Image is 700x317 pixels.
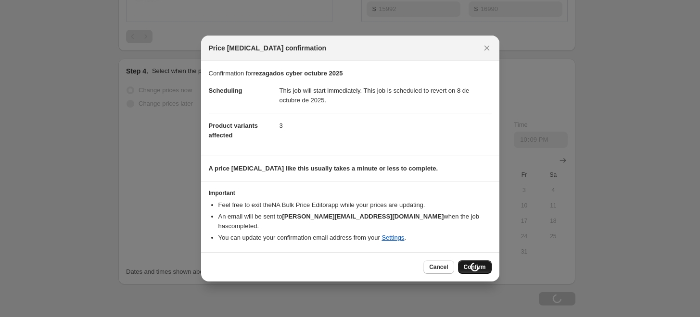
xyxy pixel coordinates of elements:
dd: This job will start immediately. This job is scheduled to revert on 8 de octubre de 2025. [280,78,492,113]
a: Settings [382,234,404,241]
li: You can update your confirmation email address from your . [218,233,492,243]
span: Product variants affected [209,122,258,139]
button: Close [480,41,494,55]
b: rezagados cyber octubre 2025 [253,70,343,77]
b: [PERSON_NAME][EMAIL_ADDRESS][DOMAIN_NAME] [282,213,444,220]
dd: 3 [280,113,492,138]
h3: Important [209,189,492,197]
span: Cancel [429,263,448,271]
span: Scheduling [209,87,242,94]
p: Confirmation for [209,69,492,78]
li: An email will be sent to when the job has completed . [218,212,492,231]
button: Cancel [423,260,454,274]
li: Feel free to exit the NA Bulk Price Editor app while your prices are updating. [218,200,492,210]
span: Price [MEDICAL_DATA] confirmation [209,43,327,53]
b: A price [MEDICAL_DATA] like this usually takes a minute or less to complete. [209,165,438,172]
